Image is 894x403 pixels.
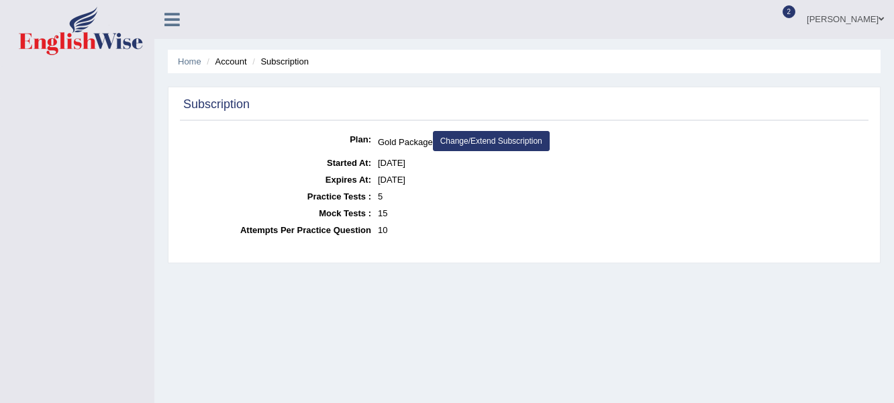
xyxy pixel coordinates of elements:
dd: 15 [378,205,865,222]
dt: Plan: [183,131,371,148]
dd: 5 [378,188,865,205]
dd: Gold Package [378,131,865,154]
li: Subscription [249,55,309,68]
dt: Practice Tests : [183,188,371,205]
h2: Subscription [183,98,250,111]
li: Account [203,55,246,68]
span: 2 [783,5,796,18]
a: Change/Extend Subscription [433,131,550,151]
dd: [DATE] [378,154,865,171]
dt: Mock Tests : [183,205,371,222]
dt: Started At: [183,154,371,171]
dd: [DATE] [378,171,865,188]
dt: Attempts Per Practice Question [183,222,371,238]
a: Home [178,56,201,66]
dd: 10 [378,222,865,238]
dt: Expires At: [183,171,371,188]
